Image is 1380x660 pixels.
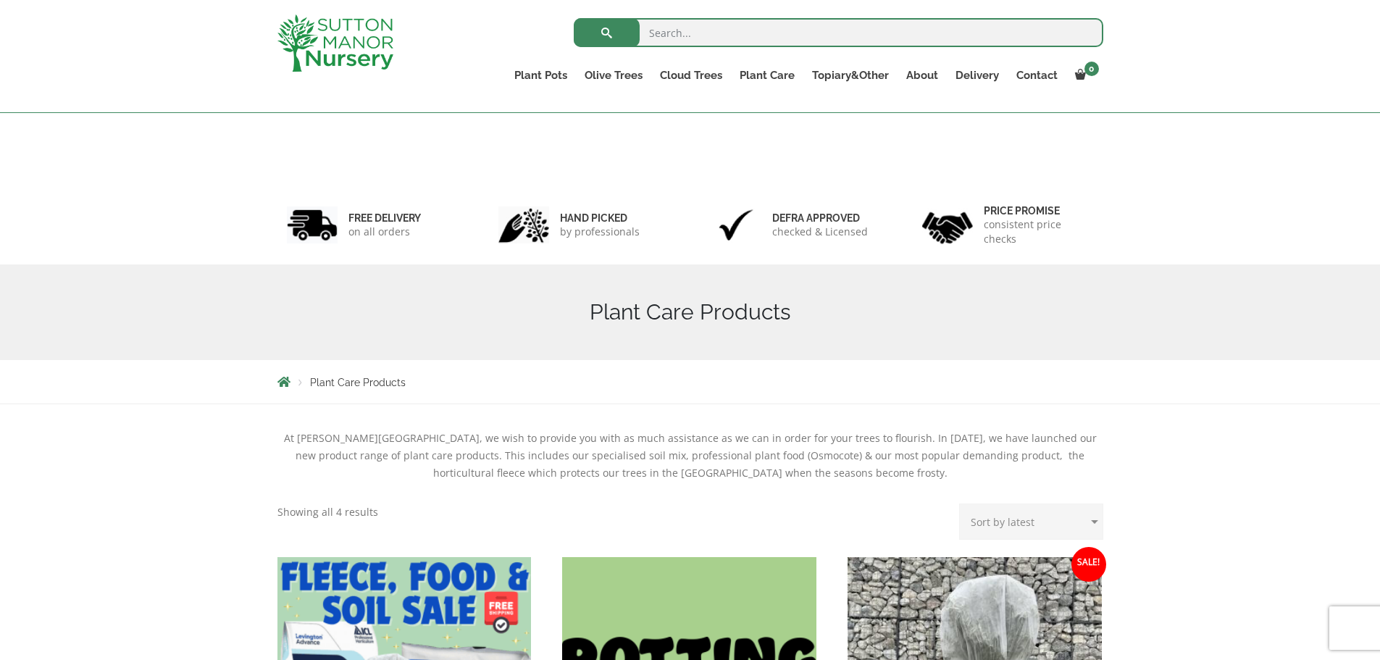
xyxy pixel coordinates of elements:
[560,225,640,239] p: by professionals
[959,504,1103,540] select: Shop order
[1066,65,1103,85] a: 0
[984,217,1094,246] p: consistent price checks
[922,203,973,247] img: 4.jpg
[310,377,406,388] span: Plant Care Products
[498,206,549,243] img: 2.jpg
[1071,547,1106,582] span: Sale!
[574,18,1103,47] input: Search...
[1084,62,1099,76] span: 0
[506,65,576,85] a: Plant Pots
[898,65,947,85] a: About
[277,504,378,521] p: Showing all 4 results
[711,206,761,243] img: 3.jpg
[277,299,1103,325] h1: Plant Care Products
[803,65,898,85] a: Topiary&Other
[287,206,338,243] img: 1.jpg
[277,376,1103,388] nav: Breadcrumbs
[731,65,803,85] a: Plant Care
[277,14,393,72] img: logo
[772,225,868,239] p: checked & Licensed
[560,212,640,225] h6: hand picked
[947,65,1008,85] a: Delivery
[651,65,731,85] a: Cloud Trees
[348,212,421,225] h6: FREE DELIVERY
[277,430,1103,482] div: At [PERSON_NAME][GEOGRAPHIC_DATA], we wish to provide you with as much assistance as we can in or...
[772,212,868,225] h6: Defra approved
[1008,65,1066,85] a: Contact
[984,204,1094,217] h6: Price promise
[348,225,421,239] p: on all orders
[576,65,651,85] a: Olive Trees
